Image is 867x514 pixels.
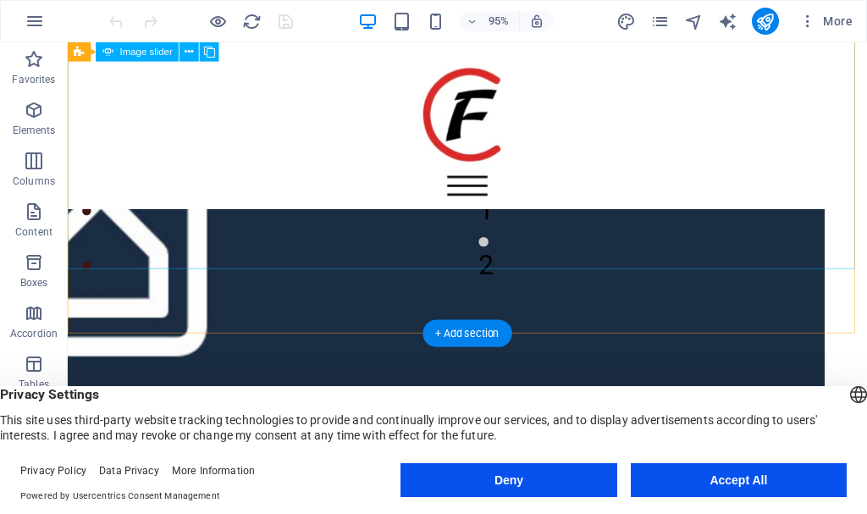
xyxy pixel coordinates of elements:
[684,12,704,31] i: Navigator
[13,124,56,137] p: Elements
[650,11,671,31] button: pages
[19,378,49,391] p: Tables
[752,8,779,35] button: publish
[241,11,262,31] button: reload
[718,12,737,31] i: AI Writer
[460,11,520,31] button: 95%
[799,13,853,30] span: More
[718,11,738,31] button: text_generator
[650,12,670,31] i: Pages (Ctrl+Alt+S)
[684,11,704,31] button: navigator
[485,11,512,31] h6: 95%
[433,205,443,215] button: 2
[20,276,48,290] p: Boxes
[755,12,775,31] i: Publish
[616,11,637,31] button: design
[120,47,173,57] span: Image slider
[15,225,52,239] p: Content
[616,12,636,31] i: Design (Ctrl+Alt+Y)
[10,327,58,340] p: Accordion
[529,14,544,29] i: On resize automatically adjust zoom level to fit chosen device.
[242,12,262,31] i: Reload page
[13,174,55,188] p: Columns
[12,73,55,86] p: Favorites
[422,320,511,347] div: + Add section
[792,8,859,35] button: More
[207,11,228,31] button: Click here to leave preview mode and continue editing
